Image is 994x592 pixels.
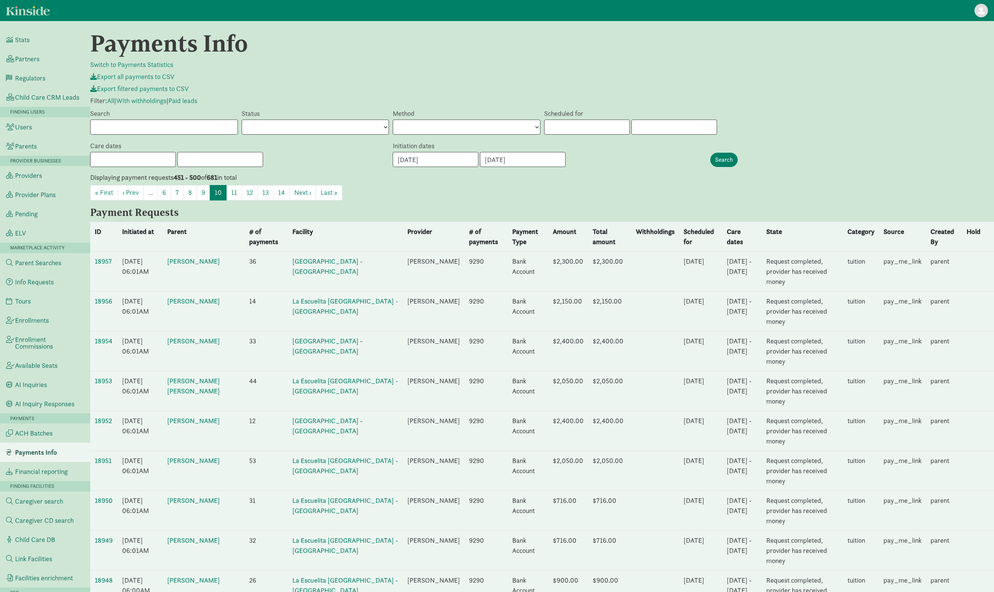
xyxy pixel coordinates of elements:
td: 12 [245,411,287,451]
td: [DATE] - [DATE] [722,251,762,291]
span: Users [15,124,32,131]
td: [DATE] [679,490,722,530]
td: Request completed, provider has received money [762,371,843,411]
td: parent [926,490,962,530]
strong: Displaying payment requests of in total [90,173,237,182]
a: 6 [157,185,171,200]
td: [PERSON_NAME] [403,291,464,331]
td: Request completed, provider has received money [762,490,843,530]
th: # of payments [464,222,507,251]
a: [PERSON_NAME] [167,257,220,266]
a: [PERSON_NAME] [167,416,220,425]
a: Export filtered payments to CSV [90,84,189,93]
th: State [762,222,843,251]
td: 9290 [464,490,507,530]
a: [PERSON_NAME] [167,297,220,305]
td: $716.00 [588,490,631,530]
a: 18956 [95,297,112,305]
h4: Payment Requests [90,206,301,219]
td: [DATE] - [DATE] [722,490,762,530]
td: [DATE] 06:01AM [118,371,163,411]
a: Next › [289,185,316,200]
span: AI Inquiry Responses [15,401,74,407]
a: [PERSON_NAME] [PERSON_NAME] [167,376,220,395]
td: [DATE] [679,371,722,411]
td: pay_me_link [879,371,926,411]
td: [DATE] 06:01AM [118,490,163,530]
td: [DATE] [679,251,722,291]
td: Request completed, provider has received money [762,530,843,570]
td: [DATE] - [DATE] [722,331,762,371]
a: [GEOGRAPHIC_DATA] - [GEOGRAPHIC_DATA] [292,337,363,355]
td: $2,050.00 [548,451,588,490]
label: Method [393,109,415,118]
b: 681 [207,173,217,182]
td: [DATE] - [DATE] [722,451,762,490]
td: [DATE] [679,291,722,331]
td: pay_me_link [879,251,926,291]
a: Export all payments to CSV [90,72,174,81]
h1: Payments Info [90,30,716,57]
td: parent [926,411,962,451]
td: [DATE] [679,411,722,451]
td: pay_me_link [879,530,926,570]
td: $2,400.00 [548,411,588,451]
a: La Escuelita [GEOGRAPHIC_DATA] - [GEOGRAPHIC_DATA] [292,297,398,316]
td: parent [926,451,962,490]
td: [PERSON_NAME] [403,530,464,570]
span: Child Care CRM Leads [15,94,79,101]
td: $2,050.00 [588,371,631,411]
a: Paid leads [168,96,197,105]
td: $716.00 [548,530,588,570]
td: Bank Account [508,411,549,451]
td: [DATE] [679,530,722,570]
td: tuition [843,490,879,530]
th: Hold [962,222,985,251]
span: Enrollments [15,317,49,324]
label: Initiation dates [393,141,434,150]
td: tuition [843,530,879,570]
td: tuition [843,291,879,331]
td: tuition [843,331,879,371]
td: parent [926,291,962,331]
a: [PERSON_NAME] [167,337,220,345]
div: Chat Widget [956,556,994,592]
td: Request completed, provider has received money [762,251,843,291]
td: 9290 [464,530,507,570]
b: 451 - 500 [174,173,201,182]
td: Bank Account [508,451,549,490]
a: 14 [273,185,290,200]
span: Partners [15,56,39,62]
td: pay_me_link [879,490,926,530]
td: Request completed, provider has received money [762,331,843,371]
td: $2,300.00 [548,251,588,291]
th: Source [879,222,926,251]
a: [PERSON_NAME] [167,536,220,545]
a: Last » [316,185,342,200]
span: ELV [15,230,26,237]
span: Regulators [15,75,45,82]
a: 18950 [95,496,113,505]
span: Financial reporting [15,468,68,475]
td: [DATE] 06:01AM [118,530,163,570]
td: 9290 [464,331,507,371]
td: $2,150.00 [588,291,631,331]
td: pay_me_link [879,331,926,371]
td: Bank Account [508,530,549,570]
span: Stats [15,36,30,43]
a: La Escuelita [GEOGRAPHIC_DATA] - [GEOGRAPHIC_DATA] [292,376,398,395]
a: 18948 [95,576,113,584]
label: Scheduled for [544,109,583,118]
td: $2,400.00 [588,331,631,371]
span: Caregiver search [15,498,63,505]
th: Created By [926,222,962,251]
span: Finding Facilities [10,483,54,489]
th: Provider [403,222,464,251]
td: parent [926,371,962,411]
a: [PERSON_NAME] [167,496,220,505]
a: 12 [242,185,258,200]
a: ‹ Prev [118,185,144,200]
a: [GEOGRAPHIC_DATA] - [GEOGRAPHIC_DATA] [292,257,363,276]
td: 9290 [464,291,507,331]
